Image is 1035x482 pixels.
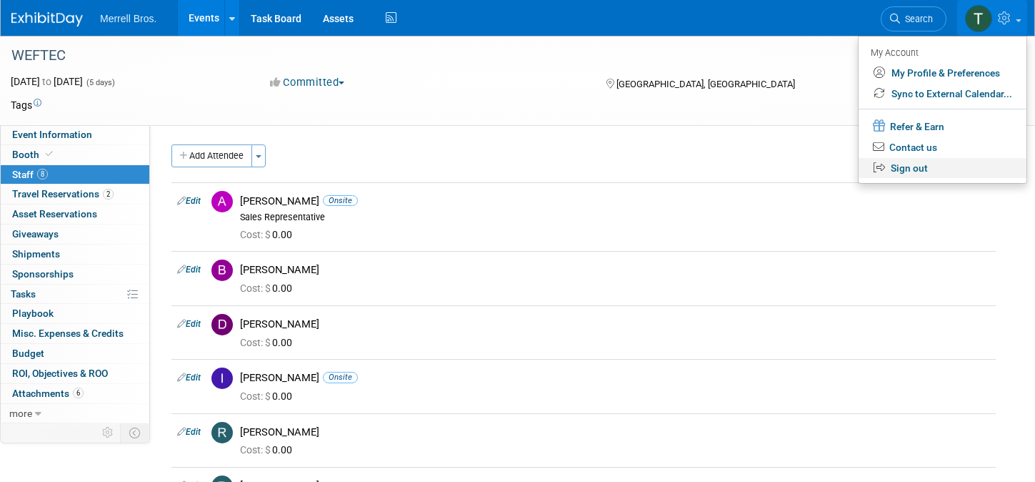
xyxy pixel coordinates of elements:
a: Sync to External Calendar... [859,84,1026,104]
span: (5 days) [85,78,115,87]
a: Staff8 [1,165,149,185]
span: Cost: $ [240,282,272,294]
span: Merrell Bros. [100,13,156,24]
a: more [1,404,149,423]
a: Edit [177,265,201,275]
span: Booth [12,149,56,160]
a: Edit [177,427,201,437]
div: [PERSON_NAME] [240,195,990,208]
i: Booth reservation complete [46,150,53,158]
a: Misc. Expenses & Credits [1,324,149,343]
div: [PERSON_NAME] [240,426,990,439]
img: R.jpg [211,422,233,443]
div: Sales Representative [240,212,990,223]
a: Event Information [1,125,149,144]
a: Playbook [1,304,149,323]
a: Sign out [859,158,1026,179]
span: 0.00 [240,337,298,348]
span: ROI, Objectives & ROO [12,368,108,379]
span: Cost: $ [240,337,272,348]
img: A.jpg [211,191,233,212]
td: Tags [11,98,41,112]
span: to [40,76,54,87]
a: Edit [177,319,201,329]
a: Sponsorships [1,265,149,284]
span: Onsite [323,195,358,206]
span: Event Information [12,129,92,140]
span: 0.00 [240,444,298,456]
a: Shipments [1,245,149,264]
div: WEFTEC [6,43,921,69]
span: more [9,408,32,419]
span: Sponsorships [12,268,74,280]
span: Attachments [12,388,84,399]
span: 8 [37,169,48,179]
span: Cost: $ [240,390,272,402]
a: Refer & Earn [859,115,1026,137]
button: Committed [265,75,350,90]
button: Add Attendee [171,144,252,167]
span: Cost: $ [240,444,272,456]
div: [PERSON_NAME] [240,263,990,277]
td: Toggle Event Tabs [121,423,150,442]
span: Travel Reservations [12,188,114,200]
a: My Profile & Preferences [859,63,1026,84]
a: Search [881,6,946,31]
span: 0.00 [240,390,298,402]
a: Edit [177,373,201,383]
a: Edit [177,196,201,206]
span: Asset Reservations [12,208,97,220]
img: Theresa Lucas [965,5,992,32]
a: Booth [1,145,149,164]
span: Misc. Expenses & Credits [12,328,124,339]
div: My Account [871,44,1012,61]
a: Contact us [859,137,1026,158]
img: I.jpg [211,368,233,389]
span: Tasks [11,288,36,300]
span: 2 [103,189,114,200]
td: Personalize Event Tab Strip [96,423,121,442]
span: [GEOGRAPHIC_DATA], [GEOGRAPHIC_DATA] [616,79,795,89]
span: [DATE] [DATE] [11,76,83,87]
a: ROI, Objectives & ROO [1,364,149,383]
a: Giveaways [1,225,149,244]
span: Search [900,14,933,24]
span: Shipments [12,248,60,260]
div: [PERSON_NAME] [240,371,990,385]
span: Giveaways [12,228,59,240]
span: Onsite [323,372,358,383]
a: Tasks [1,285,149,304]
span: Staff [12,169,48,180]
a: Asset Reservations [1,205,149,224]
span: 0.00 [240,229,298,240]
span: Budget [12,348,44,359]
span: Cost: $ [240,229,272,240]
img: ExhibitDay [11,12,83,26]
img: D.jpg [211,314,233,335]
span: Playbook [12,308,54,319]
img: B.jpg [211,260,233,281]
a: Travel Reservations2 [1,185,149,204]
span: 6 [73,388,84,398]
a: Attachments6 [1,384,149,403]
div: [PERSON_NAME] [240,318,990,331]
a: Budget [1,344,149,363]
span: 0.00 [240,282,298,294]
